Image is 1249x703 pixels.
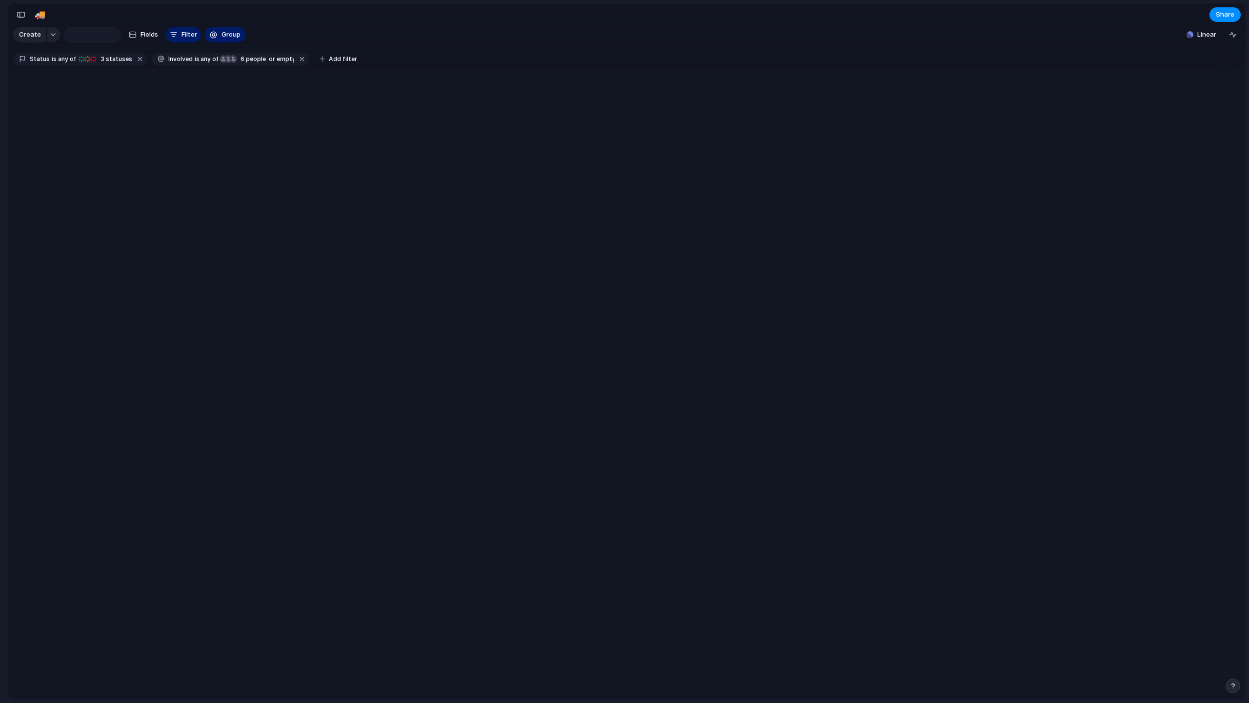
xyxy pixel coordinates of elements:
button: isany of [50,54,78,64]
span: Status [30,55,50,63]
div: 🚚 [35,8,45,21]
button: 6 peopleor empty [219,54,296,64]
span: any of [57,55,76,63]
button: Add filter [314,52,363,66]
span: any of [200,55,219,63]
button: Create [13,27,46,42]
span: is [195,55,200,63]
span: or empty [267,55,294,63]
button: Fields [125,27,162,42]
span: 6 [238,55,246,62]
span: people [238,55,266,63]
button: isany of [193,54,221,64]
span: Fields [141,30,158,40]
button: Filter [166,27,201,42]
span: Share [1216,10,1234,20]
button: 3 statuses [77,54,134,64]
span: Involved [168,55,193,63]
span: statuses [98,55,132,63]
span: Linear [1197,30,1216,40]
span: 3 [98,55,106,62]
span: Group [222,30,241,40]
span: Filter [181,30,197,40]
button: 🚚 [32,7,48,22]
button: Share [1209,7,1241,22]
button: Linear [1183,27,1220,42]
span: Add filter [329,55,357,63]
span: Create [19,30,41,40]
span: is [52,55,57,63]
button: Group [205,27,245,42]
